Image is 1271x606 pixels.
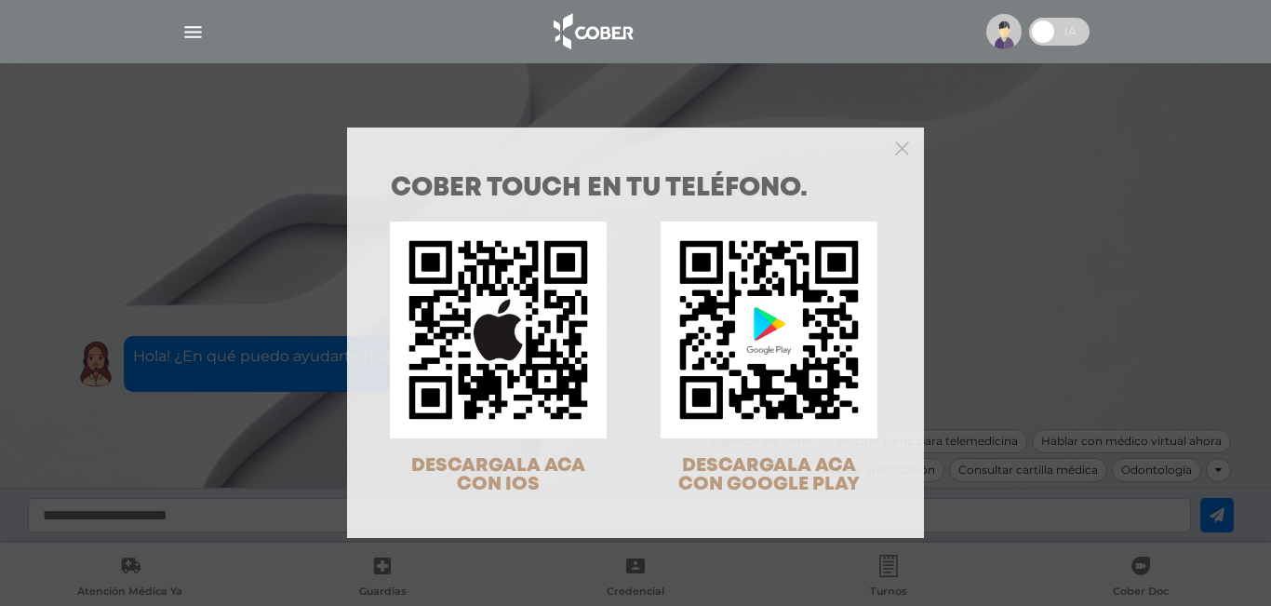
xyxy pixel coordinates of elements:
[391,176,880,202] h1: COBER TOUCH en tu teléfono.
[411,457,585,493] span: DESCARGALA ACA CON IOS
[661,222,877,438] img: qr-code
[895,139,909,155] button: Close
[678,457,860,493] span: DESCARGALA ACA CON GOOGLE PLAY
[390,222,607,438] img: qr-code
